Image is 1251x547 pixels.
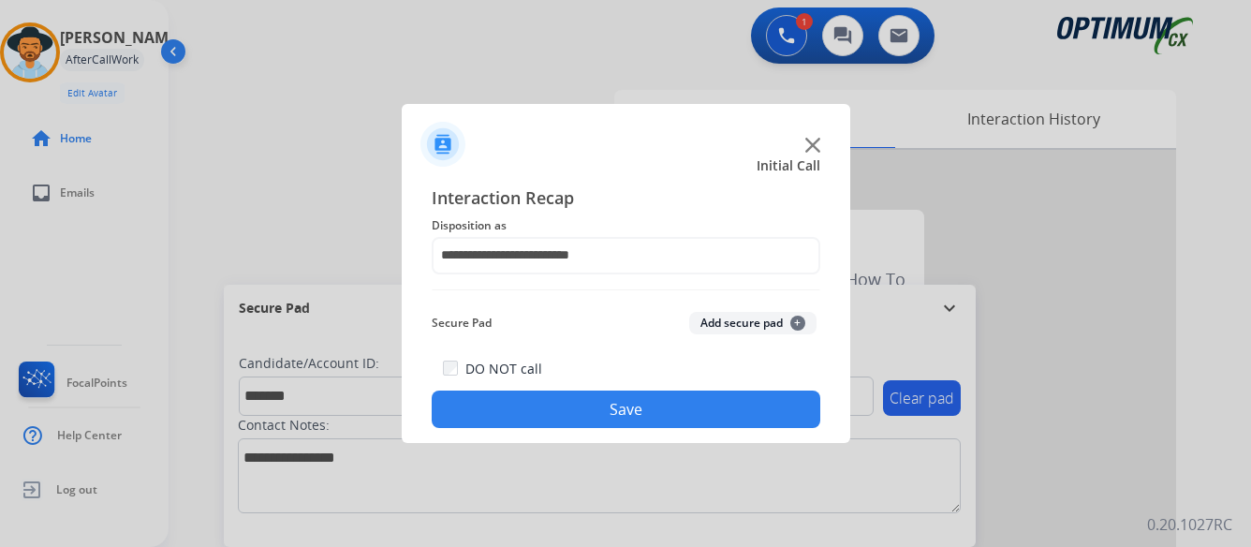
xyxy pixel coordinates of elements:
[420,122,465,167] img: contactIcon
[1147,513,1232,536] p: 0.20.1027RC
[465,360,542,378] label: DO NOT call
[689,312,817,334] button: Add secure pad+
[790,316,805,331] span: +
[432,312,492,334] span: Secure Pad
[432,214,820,237] span: Disposition as
[432,289,820,290] img: contact-recap-line.svg
[432,185,820,214] span: Interaction Recap
[757,156,820,175] span: Initial Call
[432,391,820,428] button: Save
